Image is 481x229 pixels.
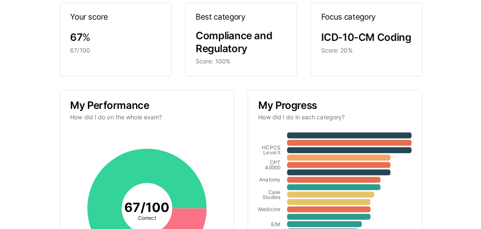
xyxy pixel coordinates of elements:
[72,49,161,57] div: 67/100
[267,189,279,196] tspan: Case
[139,215,156,221] tspan: Correct
[196,16,285,24] h3: Best category
[196,60,285,68] div: Score: 100%
[320,49,409,57] div: Score: 20%
[257,115,408,123] p: How did I do in each category?
[262,194,279,201] tspan: Studies
[84,34,93,46] span: %
[72,102,223,112] h3: My Performance
[269,160,279,166] tspan: CPT
[258,177,279,184] tspan: Anatomy
[72,115,223,123] p: How did I do on the whole exam?
[270,221,279,227] tspan: E/M
[262,151,279,157] tspan: Level II
[320,34,408,46] span: ICD-10-CM Coding
[72,34,84,46] span: 67
[261,146,279,152] tspan: HCPCS
[196,33,271,57] span: Compliance and Regulatory
[257,206,279,213] tspan: Medicine
[72,16,161,24] h3: Your score
[320,16,409,24] h3: Focus category
[257,102,408,112] h3: My Progress
[126,200,170,215] tspan: 67 / 100
[264,165,279,171] tspan: 40000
